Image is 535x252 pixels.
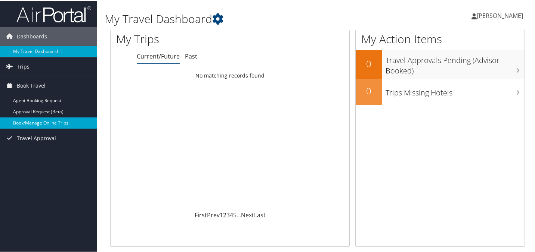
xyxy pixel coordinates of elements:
[477,11,523,19] span: [PERSON_NAME]
[223,210,226,218] a: 2
[185,51,197,60] a: Past
[254,210,266,218] a: Last
[195,210,207,218] a: First
[207,210,220,218] a: Prev
[220,210,223,218] a: 1
[17,57,30,75] span: Trips
[356,31,525,46] h1: My Action Items
[356,49,525,78] a: 0Travel Approvals Pending (Advisor Booked)
[17,128,56,147] span: Travel Approval
[236,210,241,218] span: …
[16,5,91,22] img: airportal-logo.png
[230,210,233,218] a: 4
[226,210,230,218] a: 3
[17,76,46,94] span: Book Travel
[356,57,382,69] h2: 0
[137,51,180,60] a: Current/Future
[356,78,525,104] a: 0Trips Missing Hotels
[116,31,244,46] h1: My Trips
[471,4,531,26] a: [PERSON_NAME]
[233,210,236,218] a: 5
[241,210,254,218] a: Next
[386,51,525,75] h3: Travel Approvals Pending (Advisor Booked)
[111,68,349,82] td: No matching records found
[356,84,382,97] h2: 0
[386,83,525,97] h3: Trips Missing Hotels
[17,26,47,45] span: Dashboards
[105,10,389,26] h1: My Travel Dashboard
